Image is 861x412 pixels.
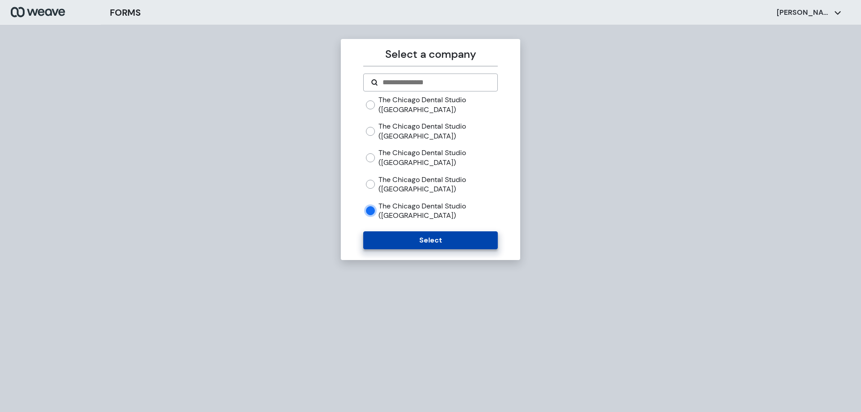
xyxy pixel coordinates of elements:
[363,46,497,62] p: Select a company
[378,95,497,114] label: The Chicago Dental Studio ([GEOGRAPHIC_DATA])
[110,6,141,19] h3: FORMS
[378,148,497,167] label: The Chicago Dental Studio ([GEOGRAPHIC_DATA])
[382,77,490,88] input: Search
[777,8,831,17] p: [PERSON_NAME]
[363,231,497,249] button: Select
[378,201,497,221] label: The Chicago Dental Studio ([GEOGRAPHIC_DATA])
[378,121,497,141] label: The Chicago Dental Studio ([GEOGRAPHIC_DATA])
[378,175,497,194] label: The Chicago Dental Studio ([GEOGRAPHIC_DATA])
